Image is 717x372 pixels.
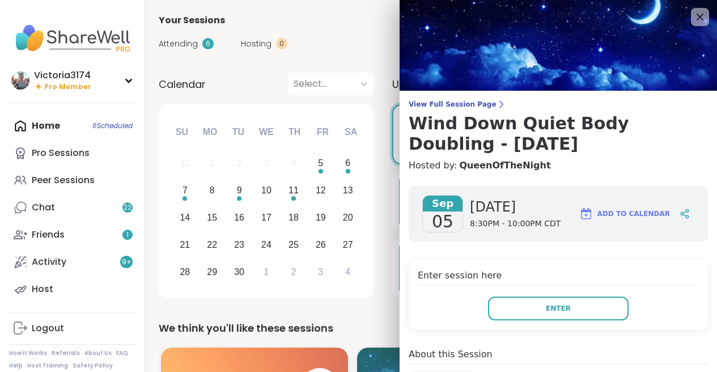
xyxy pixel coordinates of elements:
div: 3 [264,155,269,171]
div: 28 [180,264,190,280]
button: Add to Calendar [574,200,675,227]
a: Host Training [27,362,68,370]
div: Friends [32,229,65,241]
div: Sa [338,120,363,145]
div: Not available Sunday, August 31st, 2025 [173,151,197,176]
div: 31 [180,155,190,171]
img: ShareWell Nav Logo [9,18,135,58]
div: Choose Saturday, September 13th, 2025 [336,179,360,203]
div: month 2025-09 [171,150,361,285]
div: Choose Monday, September 29th, 2025 [200,260,224,284]
div: Peer Sessions [32,174,95,187]
img: ShareWell Logomark [579,207,593,221]
a: View Full Session PageWind Down Quiet Body Doubling - [DATE] [409,100,708,154]
div: 5 [318,155,323,171]
div: Choose Wednesday, September 17th, 2025 [254,206,279,230]
div: 24 [261,237,271,252]
span: 05 [432,212,453,232]
span: 8:30PM - 10:00PM CDT [470,218,561,230]
a: About Us [84,349,112,357]
div: Choose Thursday, September 11th, 2025 [282,179,306,203]
h3: Wind Down Quiet Body Doubling - [DATE] [409,113,708,154]
div: Choose Sunday, September 28th, 2025 [173,260,197,284]
div: 2 [237,155,242,171]
div: Choose Thursday, September 25th, 2025 [282,232,306,257]
span: 1 [126,230,129,240]
div: Choose Monday, September 15th, 2025 [200,206,224,230]
div: 12 [316,183,326,198]
div: We [254,120,279,145]
span: Enter [546,303,571,314]
span: Attending [159,38,198,50]
div: Choose Tuesday, September 9th, 2025 [227,179,252,203]
div: Chat [32,201,55,214]
div: Choose Friday, September 19th, 2025 [308,206,333,230]
span: 22 [124,203,131,213]
div: Choose Saturday, October 4th, 2025 [336,260,360,284]
div: Choose Saturday, September 27th, 2025 [336,232,360,257]
div: Victoria3174 [34,69,91,82]
h4: About this Session [409,348,493,361]
div: Choose Saturday, September 6th, 2025 [336,151,360,176]
div: Choose Tuesday, September 16th, 2025 [227,206,252,230]
span: Your Sessions [159,14,225,27]
div: 21 [180,237,190,252]
div: 13 [343,183,353,198]
div: We think you'll like these sessions [159,320,703,336]
div: 11 [289,183,299,198]
div: Choose Friday, September 26th, 2025 [308,232,333,257]
div: 6 [345,155,350,171]
div: Choose Monday, September 8th, 2025 [200,179,224,203]
div: 4 [345,264,350,280]
span: [DATE] [470,198,561,216]
div: 27 [343,237,353,252]
div: 16 [234,210,244,225]
div: 17 [261,210,271,225]
div: 22 [207,237,217,252]
a: Logout [9,315,135,342]
div: 7 [183,183,188,198]
div: 1 [210,155,215,171]
div: 4 [291,155,296,171]
div: Choose Sunday, September 21st, 2025 [173,232,197,257]
span: 9 + [122,257,131,267]
h4: Enter session here [418,269,699,285]
div: Not available Tuesday, September 2nd, 2025 [227,151,252,176]
div: 2 [291,264,296,280]
div: 25 [289,237,299,252]
a: QueenOfTheNight [459,159,550,172]
div: Choose Friday, October 3rd, 2025 [308,260,333,284]
div: 26 [316,237,326,252]
a: Host [9,276,135,303]
div: Activity [32,256,66,268]
div: Pro Sessions [32,147,90,159]
span: Sep [423,196,463,212]
div: Choose Monday, September 22nd, 2025 [200,232,224,257]
a: Referrals [52,349,80,357]
a: Pro Sessions [9,139,135,167]
button: Enter [488,297,629,320]
div: Choose Thursday, September 18th, 2025 [282,206,306,230]
div: Logout [32,322,64,335]
div: Choose Saturday, September 20th, 2025 [336,206,360,230]
div: 8 [210,183,215,198]
h4: Hosted by: [409,159,708,172]
div: Choose Tuesday, September 30th, 2025 [227,260,252,284]
div: 23 [234,237,244,252]
div: Tu [226,120,251,145]
div: Choose Wednesday, September 10th, 2025 [254,179,279,203]
div: 19 [316,210,326,225]
div: Mo [197,120,222,145]
div: Th [282,120,307,145]
div: Choose Thursday, October 2nd, 2025 [282,260,306,284]
div: Choose Tuesday, September 23rd, 2025 [227,232,252,257]
div: Not available Monday, September 1st, 2025 [200,151,224,176]
span: View Full Session Page [409,100,708,109]
a: Help [9,362,23,370]
div: Not available Wednesday, September 3rd, 2025 [254,151,279,176]
div: 10 [261,183,271,198]
a: Friends1 [9,221,135,248]
a: How It Works [9,349,47,357]
div: 29 [207,264,217,280]
div: Choose Sunday, September 14th, 2025 [173,206,197,230]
